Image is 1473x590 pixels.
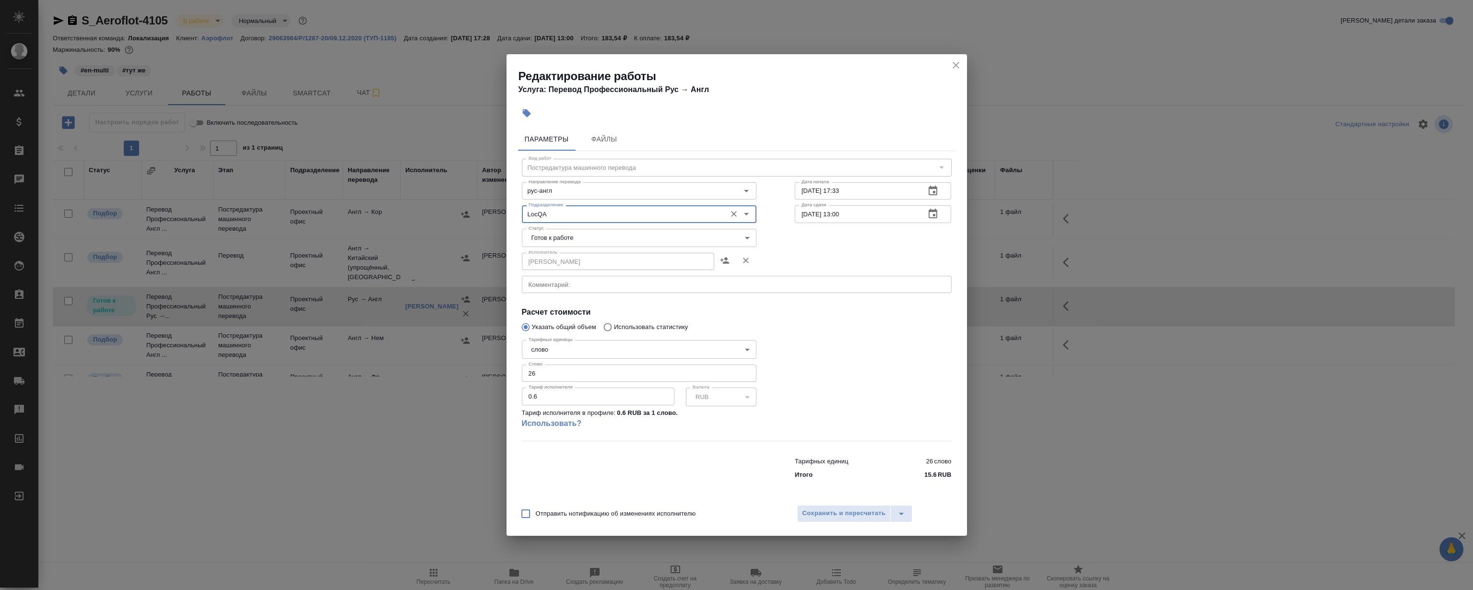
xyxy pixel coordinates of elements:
[522,229,756,247] div: Готов к работе
[926,457,933,466] p: 26
[795,457,848,466] p: Тарифных единиц
[686,388,756,406] div: RUB
[795,470,813,480] p: Итого
[924,470,937,480] p: 15.6
[802,508,886,519] span: Сохранить и пересчитать
[529,345,551,354] button: слово
[536,509,696,519] span: Отправить нотификацию об изменениях исполнителю
[735,249,756,272] button: Удалить
[524,133,570,145] span: Параметры
[522,340,756,358] div: слово
[727,207,741,221] button: Очистить
[938,470,952,480] p: RUB
[740,207,753,221] button: Open
[529,234,577,242] button: Готов к работе
[518,69,967,84] h2: Редактирование работы
[740,184,753,198] button: Open
[522,307,952,318] h4: Расчет стоимости
[797,505,891,522] button: Сохранить и пересчитать
[522,408,616,418] p: Тариф исполнителя в профиле:
[949,58,963,72] button: close
[617,408,678,418] p: 0.6 RUB за 1 слово .
[518,84,967,95] h4: Услуга: Перевод Профессиональный Рус → Англ
[934,457,951,466] p: слово
[797,505,913,522] div: split button
[714,249,735,272] button: Назначить
[522,418,756,429] a: Использовать?
[581,133,627,145] span: Файлы
[693,393,711,401] button: RUB
[516,103,537,124] button: Добавить тэг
